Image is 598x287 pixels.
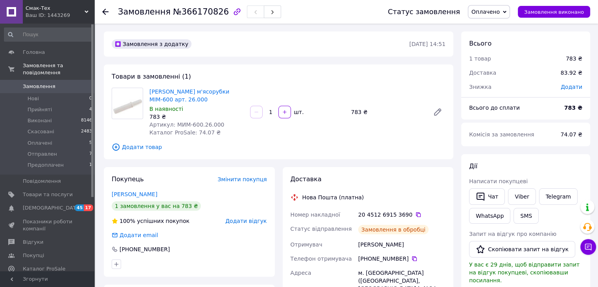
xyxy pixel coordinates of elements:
[469,261,580,283] span: У вас є 29 днів, щоб відправити запит на відгук покупцеві, скопіювавши посилання.
[469,208,510,224] a: WhatsApp
[28,95,39,102] span: Нові
[28,117,52,124] span: Виконані
[84,204,93,211] span: 17
[149,106,183,112] span: В наявності
[300,193,366,201] div: Нова Пошта (платна)
[23,265,65,272] span: Каталог ProSale
[388,8,460,16] div: Статус замовлення
[358,225,429,234] div: Замовлення в обробці
[564,105,582,111] b: 783 ₴
[23,252,44,259] span: Покупці
[120,218,135,224] span: 100%
[291,241,322,248] span: Отримувач
[291,175,322,183] span: Доставка
[469,70,496,76] span: Доставка
[539,188,578,205] a: Telegram
[409,41,445,47] time: [DATE] 14:51
[112,73,191,80] span: Товари в замовленні (1)
[580,239,596,255] button: Чат з покупцем
[23,239,43,246] span: Відгуки
[524,9,584,15] span: Замовлення виконано
[149,121,224,128] span: Артикул: МИМ-600.26.000
[469,231,556,237] span: Запит на відгук про компанію
[28,106,52,113] span: Прийняті
[23,204,81,212] span: [DEMOGRAPHIC_DATA]
[89,106,92,113] span: 4
[23,178,61,185] span: Повідомлення
[23,191,73,198] span: Товари та послуги
[149,129,221,136] span: Каталог ProSale: 74.07 ₴
[471,9,500,15] span: Оплачено
[561,84,582,90] span: Додати
[28,140,52,147] span: Оплачені
[28,162,64,169] span: Предоплачен
[291,256,352,262] span: Телефон отримувача
[28,151,57,158] span: Отправлен
[112,143,445,151] span: Додати товар
[358,255,445,263] div: [PHONE_NUMBER]
[469,131,534,138] span: Комісія за замовлення
[75,204,84,211] span: 45
[102,8,109,16] div: Повернутися назад
[513,208,539,224] button: SMS
[508,188,535,205] a: Viber
[469,178,528,184] span: Написати покупцеві
[469,84,491,90] span: Знижка
[566,55,582,63] div: 783 ₴
[469,162,477,170] span: Дії
[292,108,304,116] div: шт.
[149,113,244,121] div: 783 ₴
[89,162,92,169] span: 1
[469,188,505,205] button: Чат
[112,191,157,197] a: [PERSON_NAME]
[23,62,94,76] span: Замовлення та повідомлення
[119,245,171,253] div: [PHONE_NUMBER]
[81,117,92,124] span: 8146
[28,128,54,135] span: Скасовані
[348,107,427,118] div: 783 ₴
[89,95,92,102] span: 0
[119,231,159,239] div: Додати email
[112,201,201,211] div: 1 замовлення у вас на 783 ₴
[225,218,267,224] span: Додати відгук
[23,83,55,90] span: Замовлення
[358,211,445,219] div: 20 4512 6915 3690
[469,105,520,111] span: Всього до сплати
[112,39,191,49] div: Замовлення з додатку
[23,49,45,56] span: Головна
[518,6,590,18] button: Замовлення виконано
[173,7,229,17] span: №366170826
[89,151,92,158] span: 7
[561,131,582,138] span: 74.07 ₴
[23,218,73,232] span: Показники роботи компанії
[112,217,190,225] div: успішних покупок
[89,140,92,147] span: 5
[291,212,340,218] span: Номер накладної
[26,5,85,12] span: Смак-Тех
[469,241,575,258] button: Скопіювати запит на відгук
[556,64,587,81] div: 83.92 ₴
[26,12,94,19] div: Ваш ID: 1443269
[81,128,92,135] span: 2483
[469,55,491,62] span: 1 товар
[118,7,171,17] span: Замовлення
[111,231,159,239] div: Додати email
[112,175,144,183] span: Покупець
[291,270,311,276] span: Адреса
[112,92,143,115] img: Штовхач м'ясорубки МІМ-600 арт. 26.000
[149,88,229,103] a: [PERSON_NAME] м'ясорубки МІМ-600 арт. 26.000
[430,104,445,120] a: Редагувати
[291,226,352,232] span: Статус відправлення
[469,40,491,47] span: Всього
[218,176,267,182] span: Змінити покупця
[357,237,447,252] div: [PERSON_NAME]
[4,28,93,42] input: Пошук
